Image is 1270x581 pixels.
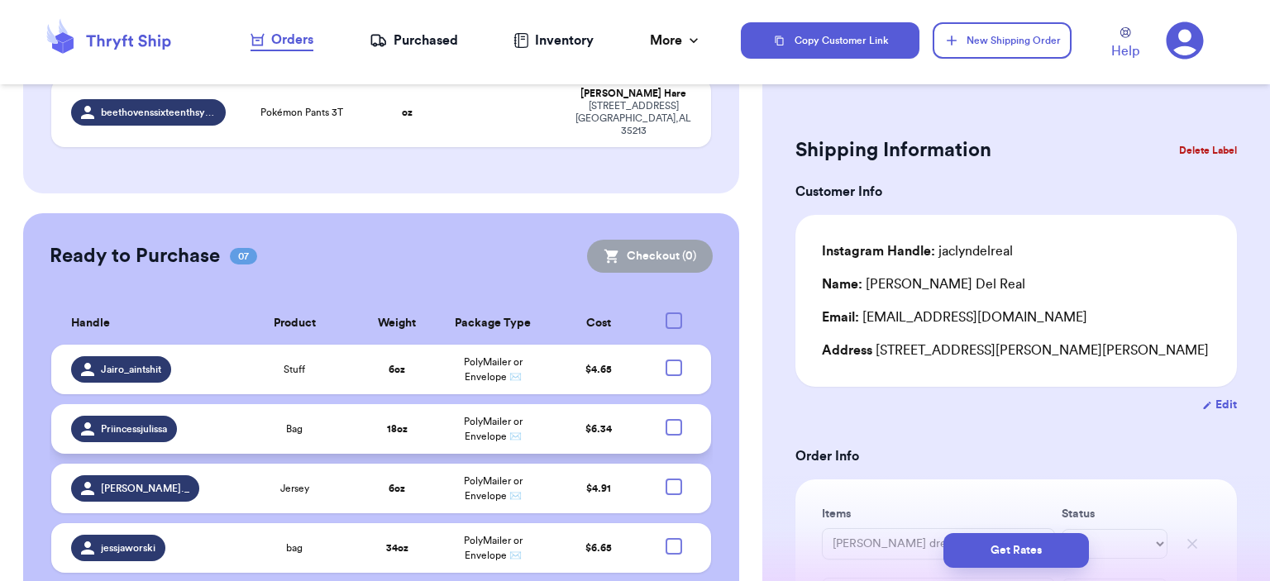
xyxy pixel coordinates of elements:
span: Jersey [280,482,309,495]
strong: 34 oz [386,543,408,553]
th: Weight [359,302,436,345]
span: Pokémon Pants 3T [260,106,343,119]
th: Package Type [436,302,551,345]
span: 07 [230,248,257,264]
span: jessjaworski [101,541,155,555]
div: Orders [251,30,313,50]
a: Orders [251,30,313,51]
span: Handle [71,315,110,332]
span: Address [822,344,872,357]
a: Purchased [370,31,458,50]
button: Delete Label [1172,132,1244,169]
span: $ 4.91 [586,483,611,493]
a: Inventory [513,31,594,50]
button: Get Rates [943,533,1089,568]
span: $ 4.65 [585,364,612,374]
span: Email: [822,311,859,324]
span: Jairo_aintshit [101,363,161,376]
span: [PERSON_NAME]._ [101,482,189,495]
span: Name: [822,278,862,291]
div: jaclyndelreal [822,241,1013,261]
span: PolyMailer or Envelope ✉️ [464,476,523,501]
span: bag [286,541,303,555]
strong: 6 oz [389,364,405,374]
span: $ 6.34 [585,424,612,434]
div: [STREET_ADDRESS][PERSON_NAME][PERSON_NAME] [822,341,1210,360]
button: New Shipping Order [933,22,1072,59]
th: Product [231,302,359,345]
button: Copy Customer Link [741,22,919,59]
span: PolyMailer or Envelope ✉️ [464,536,523,560]
strong: 18 oz [387,424,408,434]
label: Items [822,506,1055,522]
h2: Shipping Information [795,137,991,164]
span: $ 6.65 [585,543,612,553]
button: Edit [1202,397,1237,413]
span: Help [1111,41,1139,61]
button: Checkout (0) [587,240,713,273]
strong: 6 oz [389,483,405,493]
span: PolyMailer or Envelope ✉️ [464,417,523,441]
span: beethovenssixteenthsymphony [101,106,217,119]
h2: Ready to Purchase [50,243,220,269]
div: [EMAIL_ADDRESS][DOMAIN_NAME] [822,307,1210,327]
h3: Customer Info [795,182,1237,202]
span: PolyMailer or Envelope ✉️ [464,357,523,382]
span: Bag [286,422,303,436]
span: Instagram Handle: [822,245,935,258]
span: Priincessjulissa [101,422,167,436]
span: Stuff [284,363,305,376]
label: Status [1062,506,1167,522]
div: [STREET_ADDRESS] [GEOGRAPHIC_DATA] , AL 35213 [575,100,691,137]
div: [PERSON_NAME] Hare [575,88,691,100]
div: [PERSON_NAME] Del Real [822,274,1025,294]
h3: Order Info [795,446,1237,466]
strong: oz [402,107,413,117]
a: Help [1111,27,1139,61]
div: More [650,31,702,50]
th: Cost [551,302,647,345]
